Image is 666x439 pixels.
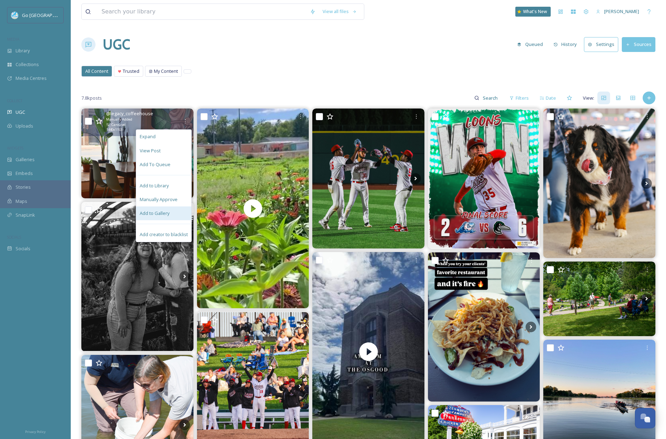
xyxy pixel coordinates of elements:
span: Add to Gallery [140,210,169,217]
span: SOCIALS [7,234,21,240]
span: Trusted [123,68,139,75]
video: Hit like when you see the super suspicious new structure going up over here… what could it be? #g... [197,109,309,308]
img: LOONS WIN Just 1.5 games back! [312,109,424,248]
a: [PERSON_NAME] [592,5,643,18]
span: Socials [16,245,30,252]
img: sista sista❤️✨ #miphotography #midlandmichigan #gladwin #baycitymichigan [81,202,193,351]
span: MEDIA [7,36,19,42]
span: Expand [140,133,156,140]
span: Add To Queue [140,161,170,168]
span: All Content [85,68,108,75]
img: GoGreatLogo_MISkies_RegionalTrails%20%281%29.png [11,12,18,19]
span: Carousel [111,122,126,127]
button: Queued [514,37,546,51]
a: Privacy Policy [25,427,46,435]
span: Go [GEOGRAPHIC_DATA] [22,12,74,18]
a: History [550,37,584,51]
button: Open Chat [635,408,655,428]
button: Settings [584,37,618,52]
span: @ legacy_coffeehouse [106,110,153,117]
span: Media Centres [16,75,47,82]
span: WIDGETS [7,145,23,151]
button: History [550,37,581,51]
img: thumbnail [197,109,309,308]
span: My Content [154,68,178,75]
img: Dog days are the best days #pawsandclaws [543,109,655,258]
span: View Post [140,147,161,154]
a: View all files [319,5,360,18]
span: COLLECT [7,98,22,103]
input: Search your library [98,4,306,19]
span: Maps [16,198,27,205]
input: Search [479,91,502,105]
a: UGC [103,34,130,55]
span: Uploads [16,123,33,129]
span: Filters [516,95,529,101]
a: What's New [515,7,551,17]
span: Privacy Policy [25,429,46,434]
img: Back in the win column! 🔴 Logan Tabeling: 5.1 IP, 4 H, 2 ER, 7 SO 🔴 Jake Gelof: 2-3, HR, 2B, 3 RB... [428,109,540,248]
span: Manually Approve [140,196,178,203]
a: Queued [514,37,550,51]
span: Collections [16,61,39,68]
span: Stories [16,184,31,191]
span: 1440 x 1153 [106,127,122,132]
button: Sources [622,37,655,52]
span: UGC [16,109,25,116]
span: Library [16,47,30,54]
span: Add to Library [140,182,169,189]
span: Add creator to blacklist [140,231,188,238]
a: Settings [584,37,622,52]
img: Today marked the final Lunchtime Concert of the summer in the Amphitheater at Whiting Forest of D... [543,262,655,336]
span: View: [583,95,594,101]
span: Manually Added [106,117,132,122]
span: Galleries [16,156,35,163]
span: [PERSON_NAME] [604,8,639,14]
img: This place is also probably really cool at night. Lots of ambient lighting on the deck and it eve... [428,252,540,402]
span: Embeds [16,170,33,177]
img: Sunday is the last day to order off the Summer Menu!!☀️Stop in & order your favorite before it’s ... [81,109,193,198]
span: 7.8k posts [81,95,102,101]
span: SnapLink [16,212,35,218]
span: Date [546,95,556,101]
